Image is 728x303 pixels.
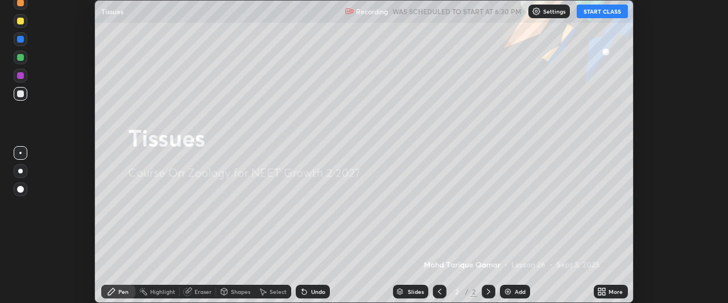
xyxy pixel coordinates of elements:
img: add-slide-button [503,287,512,296]
p: Settings [543,9,565,14]
img: recording.375f2c34.svg [345,7,354,16]
p: Tissues [101,7,123,16]
img: class-settings-icons [532,7,541,16]
div: 2 [451,288,462,295]
div: Eraser [195,289,212,294]
div: / [465,288,468,295]
h5: WAS SCHEDULED TO START AT 6:30 PM [392,6,522,16]
div: Undo [311,289,325,294]
p: Recording [356,7,388,16]
div: Select [270,289,287,294]
div: Add [515,289,526,294]
div: Highlight [150,289,175,294]
div: More [609,289,623,294]
button: START CLASS [577,5,628,18]
div: Slides [408,289,424,294]
div: Shapes [231,289,250,294]
div: Pen [118,289,129,294]
div: 2 [470,287,477,297]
